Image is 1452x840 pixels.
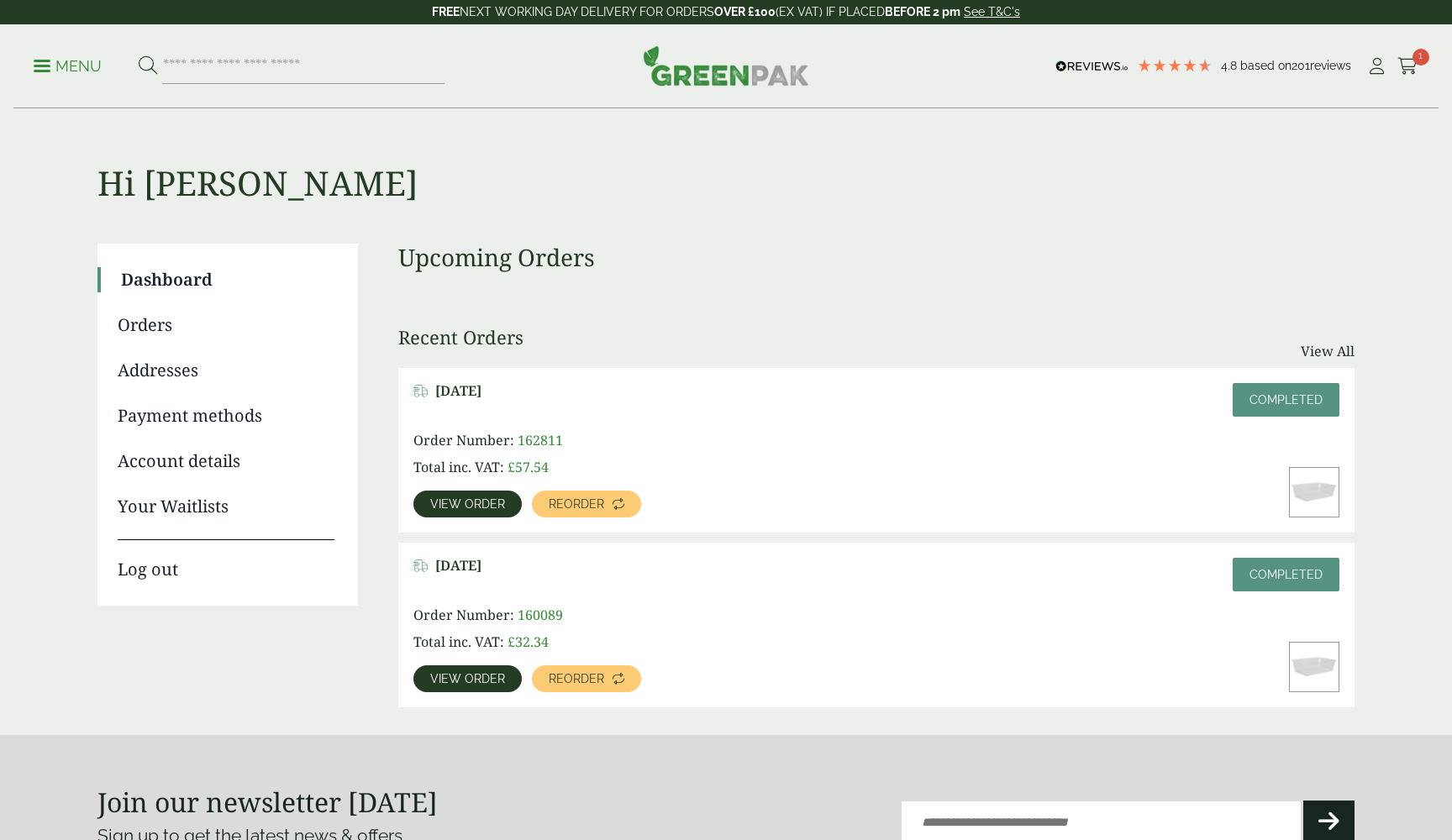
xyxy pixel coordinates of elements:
a: Reorder [532,491,641,517]
a: Dashboard [121,267,334,292]
span: 1 [1413,49,1429,66]
span: Order Number: [413,431,514,449]
p: Menu [34,56,102,76]
span: 201 [1292,59,1310,72]
strong: OVER £100 [714,5,776,18]
span: Reorder [549,673,604,685]
span: Total inc. VAT: [413,633,504,651]
a: Log out [118,539,334,582]
a: Addresses [118,358,334,383]
a: Payment methods [118,403,334,428]
span: £ [508,458,515,476]
a: Reorder [532,665,641,692]
span: £ [508,633,515,651]
span: 160089 [518,606,563,624]
img: 3010008-650ml-Microwavable-Container-Lid-300x130.jpg [1290,468,1339,517]
i: Cart [1397,58,1418,75]
span: View order [430,673,505,685]
span: 162811 [518,431,563,449]
a: 1 [1397,54,1418,79]
div: 4.79 Stars [1137,58,1213,73]
strong: Join our newsletter [DATE] [97,784,438,820]
span: Completed [1249,393,1323,407]
span: 4.8 [1221,59,1240,72]
a: View order [413,665,522,692]
h1: Hi [PERSON_NAME] [97,109,1355,203]
span: Based on [1240,59,1292,72]
a: Account details [118,449,334,474]
img: 3010008-650ml-Microwavable-Container-Lid-300x130.jpg [1290,643,1339,691]
strong: FREE [432,5,460,18]
span: Reorder [549,498,604,510]
img: REVIEWS.io [1055,60,1128,72]
span: View order [430,498,505,510]
i: My Account [1366,58,1387,75]
bdi: 32.34 [508,633,549,651]
a: View All [1301,341,1355,361]
a: Orders [118,312,334,338]
span: reviews [1310,59,1351,72]
h3: Recent Orders [398,326,523,348]
a: Your Waitlists [118,494,334,519]
a: See T&C's [964,5,1020,18]
span: [DATE] [435,558,481,574]
span: Total inc. VAT: [413,458,504,476]
span: Order Number: [413,606,514,624]
strong: BEFORE 2 pm [885,5,960,18]
a: Menu [34,56,102,73]
bdi: 57.54 [508,458,549,476]
h3: Upcoming Orders [398,244,1355,272]
span: [DATE] [435,383,481,399]
img: GreenPak Supplies [643,45,809,86]
a: View order [413,491,522,517]
span: Completed [1249,568,1323,581]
